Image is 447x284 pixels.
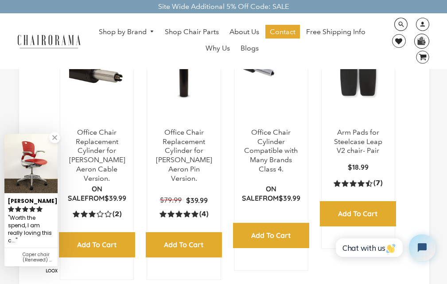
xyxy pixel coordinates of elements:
svg: rating icon full [22,206,28,212]
a: Office Chair Replacement Cylinder for [PERSON_NAME] Aeron Cable Version. [69,128,125,183]
img: Judy P. review of Caper chair (Renewed) | Red | Fully Adjustable [4,134,58,193]
div: Caper chair (Renewed) | Red | Fully Adjustable [23,252,54,263]
a: Free Shipping Info [302,25,370,39]
a: About Us [225,25,264,39]
span: $39.99 [186,196,208,205]
span: Free Shipping Info [306,27,365,37]
a: Why Us [201,41,234,55]
span: About Us [229,27,259,37]
strong: On Sale [68,184,102,202]
a: Office Chair Cylinder Compatible with Many Brands Class 4. [244,128,298,173]
a: 3.0 rating (2 votes) [73,209,121,218]
svg: rating icon full [36,206,43,212]
span: (4) [199,210,208,219]
a: Office Chair Replacement Cylinder for [PERSON_NAME] Aeron Pin Version. [156,128,212,183]
a: Office Chair Replacement Cylinder for Herman Miller Aeron Cable Version. - chairorama Office Chai... [69,17,125,128]
a: Contact [265,25,300,39]
p: from [242,184,300,203]
img: Office Chair Replacement Cylinder for Herman Miller Aeron Pin Version. - chairorama [156,17,212,128]
svg: rating icon full [29,206,35,212]
span: $39.99 [105,194,126,202]
p: from [68,184,126,203]
input: Add to Cart [146,232,222,257]
span: (7) [373,179,382,188]
img: Office Chair Replacement Cylinder for Herman Miller Aeron Cable Version. - chairorama [69,17,125,128]
img: Arm Pads for Steelcase Leap V2 chair- Pair - chairorama [330,17,386,128]
a: Shop by Brand [94,25,159,39]
svg: rating icon full [8,206,14,212]
a: Office Chair Cylinder Compatible with Many Brands Class 4. - chairorama Office Chair Cylinder Com... [243,17,299,128]
img: WhatsApp_Image_2024-07-12_at_16.23.01.webp [415,34,428,47]
span: (2) [113,210,121,219]
a: 5.0 rating (4 votes) [159,209,208,218]
a: Arm Pads for Steelcase Leap V2 chair- Pair [334,128,382,155]
a: Arm Pads for Steelcase Leap V2 chair- Pair - chairorama Arm Pads for Steelcase Leap V2 chair- Pai... [330,17,386,128]
span: Shop Chair Parts [165,27,219,37]
span: $79.99 [160,196,182,204]
a: Office Chair Replacement Cylinder for Herman Miller Aeron Pin Version. - chairorama Office Chair ... [156,17,212,128]
a: Blogs [236,41,263,55]
img: Office Chair Cylinder Compatible with Many Brands Class 4. - chairorama [243,17,299,128]
a: 4.4 rating (7 votes) [334,179,382,188]
input: Add to Cart [59,232,135,257]
input: Add to Cart [233,223,309,248]
span: $39.99 [279,194,300,202]
strong: On Sale [242,184,276,202]
span: Why Us [206,44,230,53]
div: Worth the spend, I am really loving this chair [8,214,54,245]
svg: rating icon full [15,206,21,212]
img: chairorama [13,33,84,49]
iframe: Tidio Chat [329,227,443,268]
a: Shop Chair Parts [160,25,223,39]
span: Contact [270,27,295,37]
input: Add to Cart [320,201,396,226]
span: $18.99 [348,163,369,171]
div: [PERSON_NAME] [8,194,54,205]
span: Blogs [241,44,259,53]
nav: DesktopNavigation [89,25,376,58]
